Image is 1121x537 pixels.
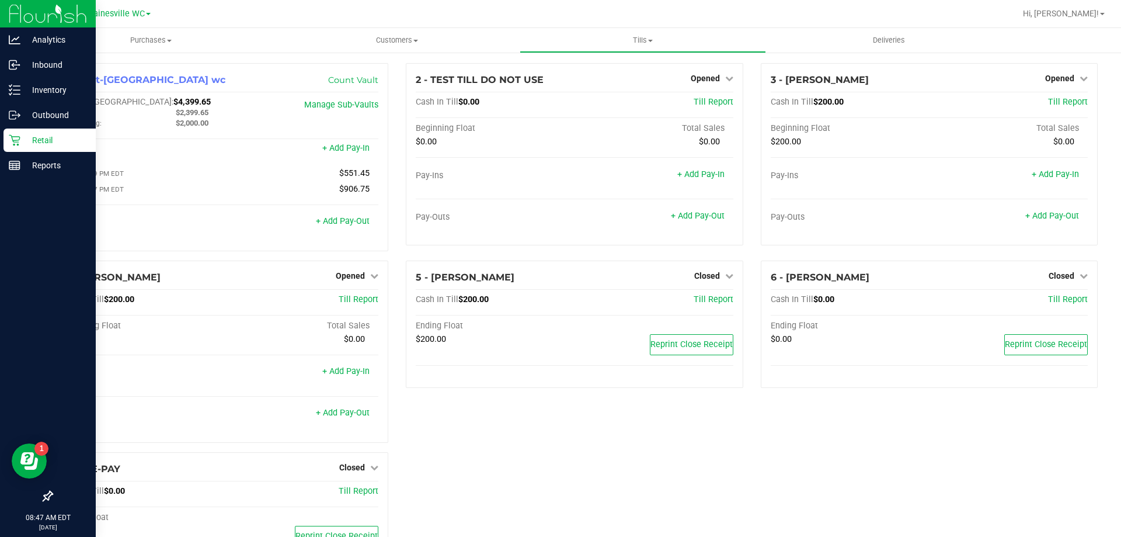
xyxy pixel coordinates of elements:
[694,271,720,280] span: Closed
[28,28,274,53] a: Purchases
[694,97,733,107] a: Till Report
[12,444,47,479] iframe: Resource center
[1049,271,1074,280] span: Closed
[88,9,145,19] span: Gainesville WC
[9,84,20,96] inline-svg: Inventory
[104,486,125,496] span: $0.00
[61,272,161,283] span: 4 - [PERSON_NAME]
[1025,211,1079,221] a: + Add Pay-Out
[416,123,575,134] div: Beginning Float
[176,119,208,127] span: $2,000.00
[416,295,458,304] span: Cash In Till
[61,217,220,228] div: Pay-Outs
[575,123,733,134] div: Total Sales
[1045,74,1074,83] span: Opened
[771,74,869,85] span: 3 - [PERSON_NAME]
[929,123,1088,134] div: Total Sales
[316,408,370,418] a: + Add Pay-Out
[339,168,370,178] span: $551.45
[344,334,365,344] span: $0.00
[1023,9,1099,18] span: Hi, [PERSON_NAME]!
[339,463,365,472] span: Closed
[771,272,869,283] span: 6 - [PERSON_NAME]
[416,321,575,331] div: Ending Float
[671,211,725,221] a: + Add Pay-Out
[766,28,1012,53] a: Deliveries
[20,83,90,97] p: Inventory
[336,271,365,280] span: Opened
[322,366,370,376] a: + Add Pay-In
[61,321,220,331] div: Beginning Float
[771,137,801,147] span: $200.00
[771,123,929,134] div: Beginning Float
[274,28,520,53] a: Customers
[34,442,48,456] iframe: Resource center unread badge
[28,35,274,46] span: Purchases
[9,160,20,171] inline-svg: Reports
[520,28,765,53] a: Tills
[20,108,90,122] p: Outbound
[5,512,90,523] p: 08:47 AM EDT
[416,212,575,223] div: Pay-Outs
[416,97,458,107] span: Cash In Till
[1005,339,1087,349] span: Reprint Close Receipt
[61,74,225,85] span: 1 - Vault-[GEOGRAPHIC_DATA] wc
[9,59,20,71] inline-svg: Inbound
[694,295,733,304] a: Till Report
[20,58,90,72] p: Inbound
[520,35,765,46] span: Tills
[274,35,519,46] span: Customers
[1004,334,1088,355] button: Reprint Close Receipt
[650,339,733,349] span: Reprint Close Receipt
[1048,97,1088,107] a: Till Report
[173,97,211,107] span: $4,399.65
[322,143,370,153] a: + Add Pay-In
[771,334,792,344] span: $0.00
[416,334,446,344] span: $200.00
[339,295,378,304] a: Till Report
[677,169,725,179] a: + Add Pay-In
[699,137,720,147] span: $0.00
[9,134,20,146] inline-svg: Retail
[339,184,370,194] span: $906.75
[771,171,929,181] div: Pay-Ins
[339,486,378,496] a: Till Report
[771,295,813,304] span: Cash In Till
[416,137,437,147] span: $0.00
[771,97,813,107] span: Cash In Till
[61,368,220,378] div: Pay-Ins
[416,272,514,283] span: 5 - [PERSON_NAME]
[20,133,90,147] p: Retail
[104,295,134,304] span: $200.00
[220,321,379,331] div: Total Sales
[9,109,20,121] inline-svg: Outbound
[771,321,929,331] div: Ending Float
[1048,295,1088,304] a: Till Report
[5,523,90,532] p: [DATE]
[813,295,834,304] span: $0.00
[458,295,489,304] span: $200.00
[771,212,929,223] div: Pay-Outs
[176,108,208,117] span: $2,399.65
[9,34,20,46] inline-svg: Analytics
[304,100,378,110] a: Manage Sub-Vaults
[61,144,220,155] div: Pay-Ins
[316,216,370,226] a: + Add Pay-Out
[20,158,90,172] p: Reports
[650,334,733,355] button: Reprint Close Receipt
[813,97,844,107] span: $200.00
[328,75,378,85] a: Count Vault
[1032,169,1079,179] a: + Add Pay-In
[691,74,720,83] span: Opened
[61,512,220,523] div: Ending Float
[857,35,921,46] span: Deliveries
[61,409,220,420] div: Pay-Outs
[1053,137,1074,147] span: $0.00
